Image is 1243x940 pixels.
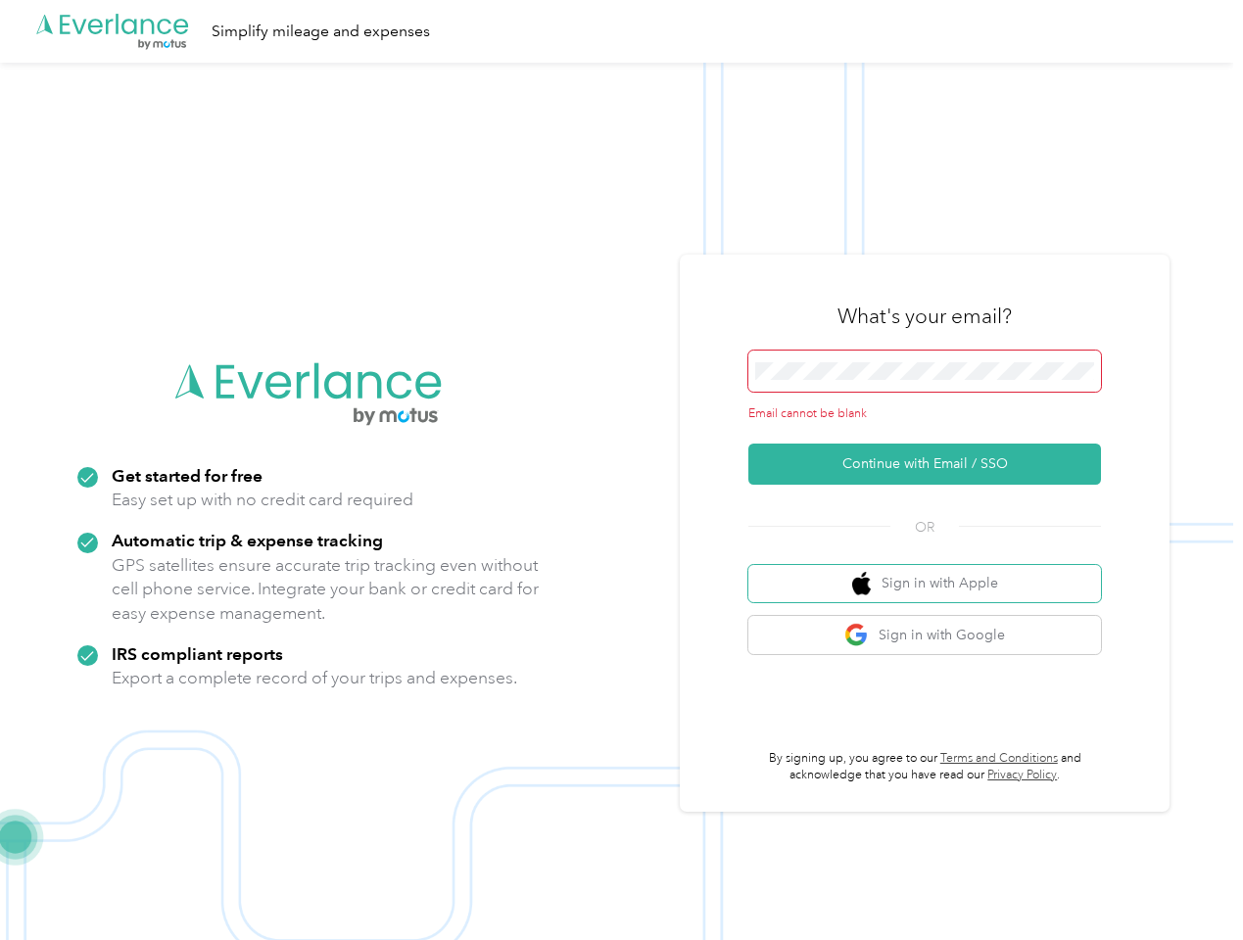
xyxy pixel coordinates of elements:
p: GPS satellites ensure accurate trip tracking even without cell phone service. Integrate your bank... [112,553,540,626]
div: Simplify mileage and expenses [212,20,430,44]
strong: IRS compliant reports [112,643,283,664]
a: Terms and Conditions [940,751,1058,766]
p: Export a complete record of your trips and expenses. [112,666,517,690]
h3: What's your email? [837,303,1012,330]
p: By signing up, you agree to our and acknowledge that you have read our . [748,750,1101,784]
div: Email cannot be blank [748,405,1101,423]
button: Continue with Email / SSO [748,444,1101,485]
strong: Get started for free [112,465,263,486]
strong: Automatic trip & expense tracking [112,530,383,550]
button: google logoSign in with Google [748,616,1101,654]
img: apple logo [852,572,872,596]
a: Privacy Policy [987,768,1057,782]
p: Easy set up with no credit card required [112,488,413,512]
span: OR [890,517,959,538]
img: google logo [844,623,869,647]
button: apple logoSign in with Apple [748,565,1101,603]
